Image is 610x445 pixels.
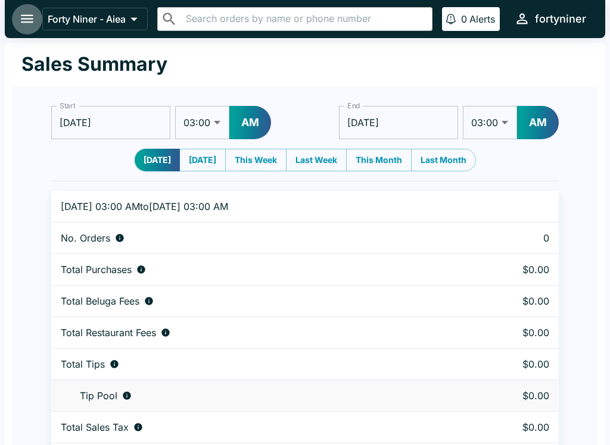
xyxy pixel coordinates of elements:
input: Choose date, selected date is Oct 9, 2025 [51,106,170,139]
p: Total Purchases [61,264,132,275]
button: AM [229,106,271,139]
p: Alerts [469,13,495,25]
p: Total Restaurant Fees [61,327,156,339]
p: $0.00 [468,327,549,339]
button: AM [517,106,559,139]
p: $0.00 [468,295,549,307]
button: [DATE] [135,149,180,171]
p: $0.00 [468,390,549,402]
button: fortyniner [509,6,591,32]
div: Aggregate order subtotals [61,264,449,275]
div: Fees paid by diners to Beluga [61,295,449,307]
p: Forty Niner - Aiea [48,13,126,25]
div: fortyniner [535,12,586,26]
button: [DATE] [179,149,226,171]
p: Tip Pool [80,390,117,402]
input: Search orders by name or phone number [182,11,427,27]
div: Combined individual and pooled tips [61,358,449,370]
button: open drawer [12,4,42,34]
h1: Sales Summary [21,52,167,76]
p: Total Beluga Fees [61,295,139,307]
button: Forty Niner - Aiea [42,8,148,30]
p: 0 [461,13,467,25]
div: Sales tax paid by diners [61,421,449,433]
p: 0 [468,232,549,244]
p: No. Orders [61,232,110,244]
p: Total Sales Tax [61,421,129,433]
p: [DATE] 03:00 AM to [DATE] 03:00 AM [61,200,449,212]
button: This Month [346,149,412,171]
div: Fees paid by diners to restaurant [61,327,449,339]
div: Tips unclaimed by a waiter [61,390,449,402]
button: This Week [225,149,287,171]
button: Last Week [286,149,347,171]
div: Number of orders placed [61,232,449,244]
p: Total Tips [61,358,105,370]
label: Start [60,101,75,111]
p: $0.00 [468,358,549,370]
label: End [347,101,360,111]
p: $0.00 [468,264,549,275]
p: $0.00 [468,421,549,433]
input: Choose date, selected date is Oct 10, 2025 [339,106,458,139]
button: Last Month [411,149,476,171]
